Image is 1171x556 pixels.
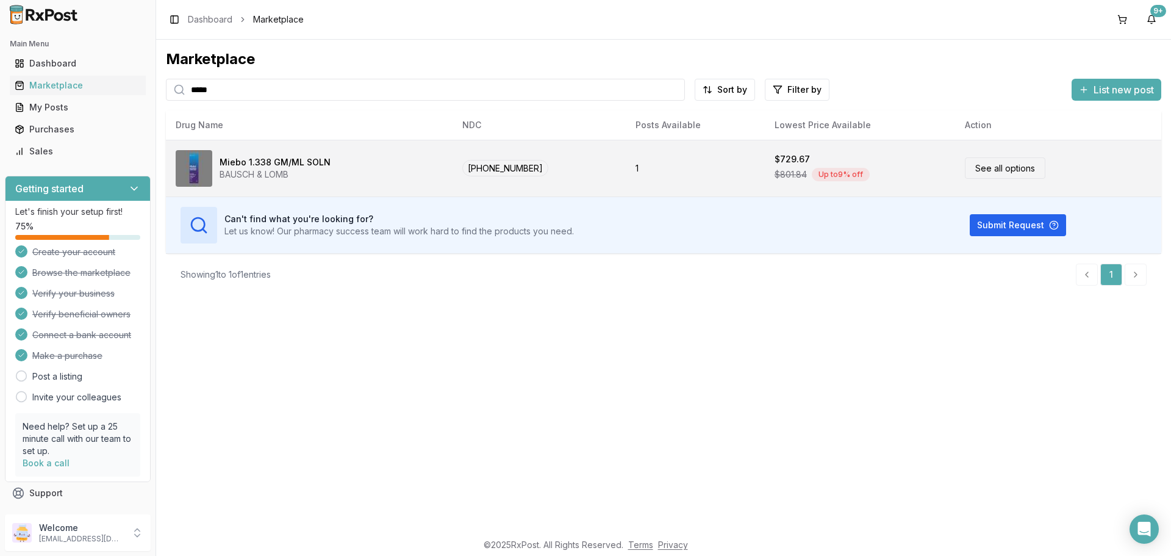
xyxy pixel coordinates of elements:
[15,181,84,196] h3: Getting started
[32,308,131,320] span: Verify beneficial owners
[1150,5,1166,17] div: 9+
[10,140,146,162] a: Sales
[32,267,131,279] span: Browse the marketplace
[32,350,102,362] span: Make a purchase
[775,168,807,181] span: $801.84
[15,220,34,233] span: 75 %
[253,13,304,26] span: Marketplace
[10,74,146,96] a: Marketplace
[224,225,574,237] p: Let us know! Our pharmacy success team will work hard to find the products you need.
[39,534,124,544] p: [EMAIL_ADDRESS][DOMAIN_NAME]
[23,421,133,457] p: Need help? Set up a 25 minute call with our team to set up.
[462,160,548,176] span: [PHONE_NUMBER]
[32,391,121,403] a: Invite your colleagues
[965,157,1045,179] a: See all options
[32,246,115,258] span: Create your account
[1094,82,1154,97] span: List new post
[10,118,146,140] a: Purchases
[15,145,141,157] div: Sales
[15,79,141,92] div: Marketplace
[5,142,151,161] button: Sales
[717,84,747,96] span: Sort by
[1076,264,1147,286] nav: pagination
[5,54,151,73] button: Dashboard
[12,523,32,543] img: User avatar
[5,482,151,504] button: Support
[1100,264,1122,286] a: 1
[15,101,141,114] div: My Posts
[1142,10,1161,29] button: 9+
[5,504,151,526] button: Feedback
[15,123,141,135] div: Purchases
[188,13,232,26] a: Dashboard
[1072,79,1161,101] button: List new post
[1130,514,1159,544] div: Open Intercom Messenger
[32,287,115,300] span: Verify your business
[628,540,653,550] a: Terms
[188,13,304,26] nav: breadcrumb
[166,110,453,140] th: Drug Name
[10,52,146,74] a: Dashboard
[787,84,822,96] span: Filter by
[626,110,765,140] th: Posts Available
[5,98,151,117] button: My Posts
[23,458,70,468] a: Book a call
[15,57,141,70] div: Dashboard
[970,214,1066,236] button: Submit Request
[658,540,688,550] a: Privacy
[955,110,1161,140] th: Action
[812,168,870,181] div: Up to 9 % off
[32,329,131,341] span: Connect a bank account
[765,79,829,101] button: Filter by
[775,153,810,165] div: $729.67
[1072,85,1161,97] a: List new post
[5,120,151,139] button: Purchases
[5,76,151,95] button: Marketplace
[224,213,574,225] h3: Can't find what you're looking for?
[29,509,71,521] span: Feedback
[10,39,146,49] h2: Main Menu
[220,156,331,168] div: Miebo 1.338 GM/ML SOLN
[32,370,82,383] a: Post a listing
[181,269,271,281] div: Showing 1 to 1 of 1 entries
[10,96,146,118] a: My Posts
[453,110,626,140] th: NDC
[765,110,955,140] th: Lowest Price Available
[5,5,83,24] img: RxPost Logo
[220,168,331,181] div: BAUSCH & LOMB
[39,522,124,534] p: Welcome
[176,150,212,187] img: Miebo 1.338 GM/ML SOLN
[695,79,755,101] button: Sort by
[15,206,140,218] p: Let's finish your setup first!
[626,140,765,197] td: 1
[166,49,1161,69] div: Marketplace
